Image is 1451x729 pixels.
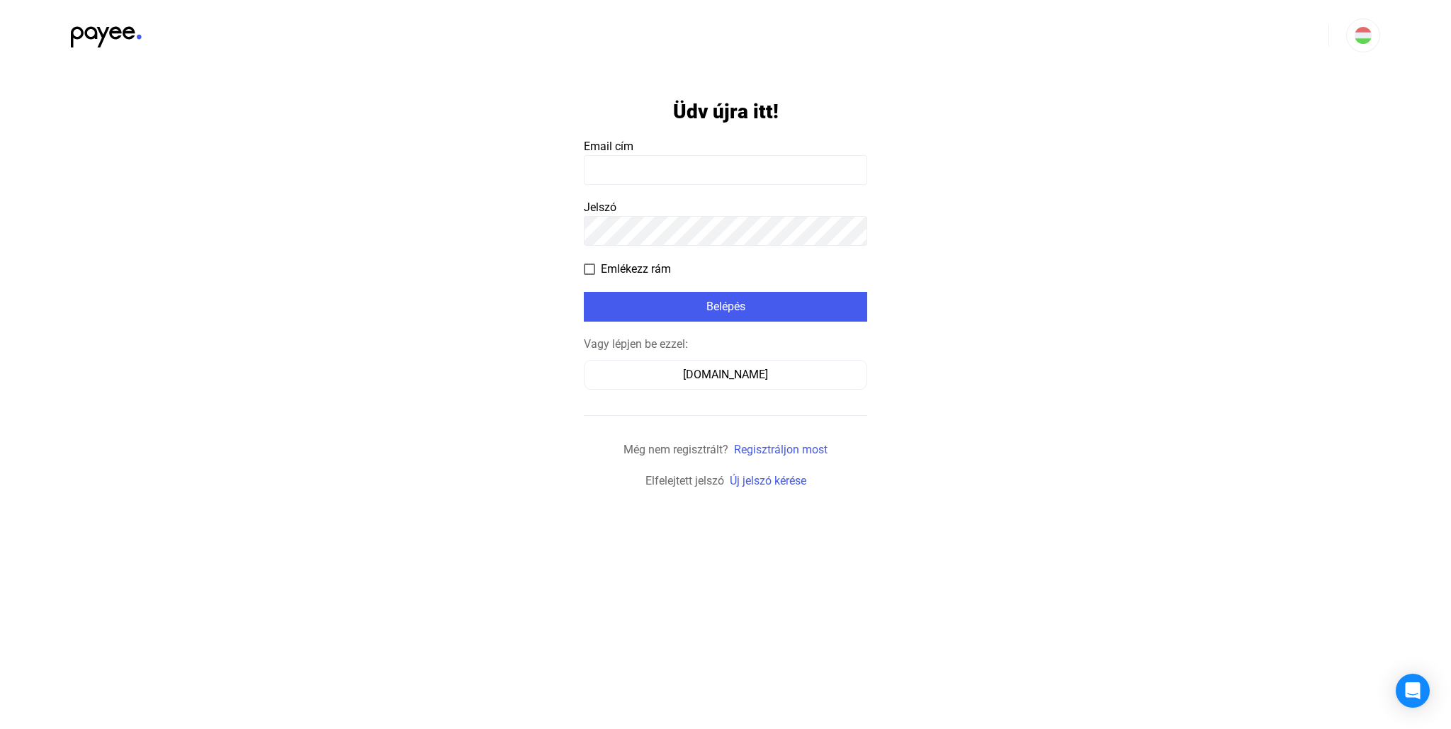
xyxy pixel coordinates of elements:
a: [DOMAIN_NAME] [584,368,867,381]
a: Új jelszó kérése [730,474,806,487]
span: Email cím [584,140,633,153]
img: HU [1355,27,1372,44]
button: Belépés [584,292,867,322]
span: Elfelejtett jelszó [645,474,724,487]
img: black-payee-blue-dot.svg [71,18,142,47]
span: Emlékezz rám [601,261,671,278]
div: Vagy lépjen be ezzel: [584,336,867,353]
span: Még nem regisztrált? [623,443,728,456]
button: [DOMAIN_NAME] [584,360,867,390]
div: Belépés [588,298,863,315]
h1: Üdv újra itt! [673,99,779,124]
div: Open Intercom Messenger [1396,674,1430,708]
div: [DOMAIN_NAME] [589,366,862,383]
a: Regisztráljon most [734,443,828,456]
button: HU [1346,18,1380,52]
span: Jelszó [584,200,616,214]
